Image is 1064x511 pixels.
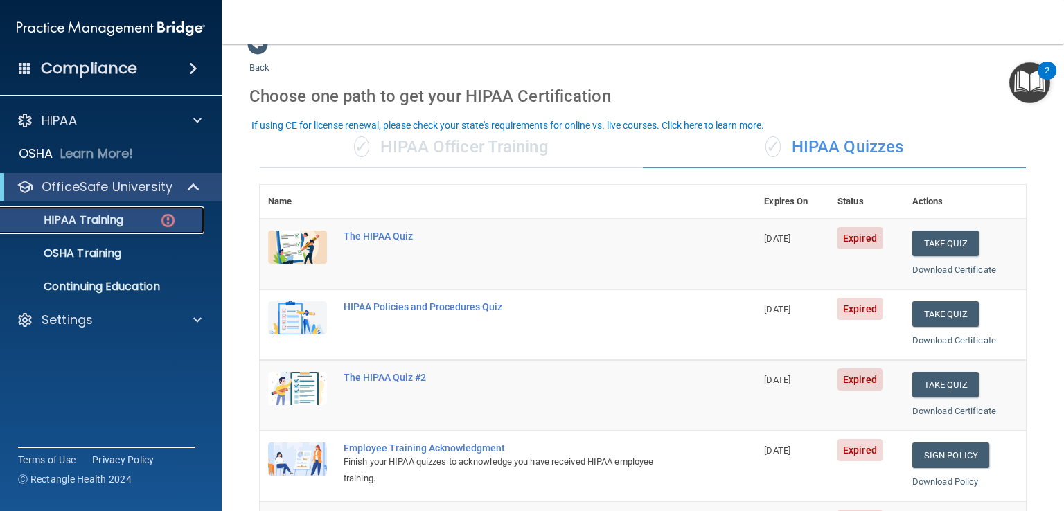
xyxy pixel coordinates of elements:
[60,145,134,162] p: Learn More!
[765,136,781,157] span: ✓
[764,233,790,244] span: [DATE]
[159,212,177,229] img: danger-circle.6113f641.png
[344,454,686,487] div: Finish your HIPAA quizzes to acknowledge you have received HIPAA employee training.
[42,179,172,195] p: OfficeSafe University
[17,112,202,129] a: HIPAA
[9,246,121,260] p: OSHA Training
[344,301,686,312] div: HIPAA Policies and Procedures Quiz
[17,312,202,328] a: Settings
[1009,62,1050,103] button: Open Resource Center, 2 new notifications
[912,476,979,487] a: Download Policy
[1045,71,1049,89] div: 2
[17,15,205,42] img: PMB logo
[912,335,996,346] a: Download Certificate
[912,372,979,397] button: Take Quiz
[249,118,766,132] button: If using CE for license renewal, please check your state's requirements for online vs. live cours...
[904,185,1026,219] th: Actions
[260,185,335,219] th: Name
[354,136,369,157] span: ✓
[344,372,686,383] div: The HIPAA Quiz #2
[9,213,123,227] p: HIPAA Training
[9,280,198,294] p: Continuing Education
[912,301,979,327] button: Take Quiz
[764,375,790,385] span: [DATE]
[17,179,201,195] a: OfficeSafe University
[912,265,996,275] a: Download Certificate
[41,59,137,78] h4: Compliance
[837,227,883,249] span: Expired
[42,312,93,328] p: Settings
[764,304,790,314] span: [DATE]
[756,185,829,219] th: Expires On
[18,472,132,486] span: Ⓒ Rectangle Health 2024
[92,453,154,467] a: Privacy Policy
[837,298,883,320] span: Expired
[18,453,76,467] a: Terms of Use
[260,127,643,168] div: HIPAA Officer Training
[829,185,904,219] th: Status
[344,442,686,454] div: Employee Training Acknowledgment
[42,112,77,129] p: HIPAA
[825,415,1047,469] iframe: Drift Widget Chat Controller
[912,231,979,256] button: Take Quiz
[249,46,269,73] a: Back
[912,406,996,416] a: Download Certificate
[249,76,1036,116] div: Choose one path to get your HIPAA Certification
[251,120,764,130] div: If using CE for license renewal, please check your state's requirements for online vs. live cours...
[344,231,686,242] div: The HIPAA Quiz
[764,445,790,456] span: [DATE]
[837,368,883,391] span: Expired
[19,145,53,162] p: OSHA
[643,127,1026,168] div: HIPAA Quizzes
